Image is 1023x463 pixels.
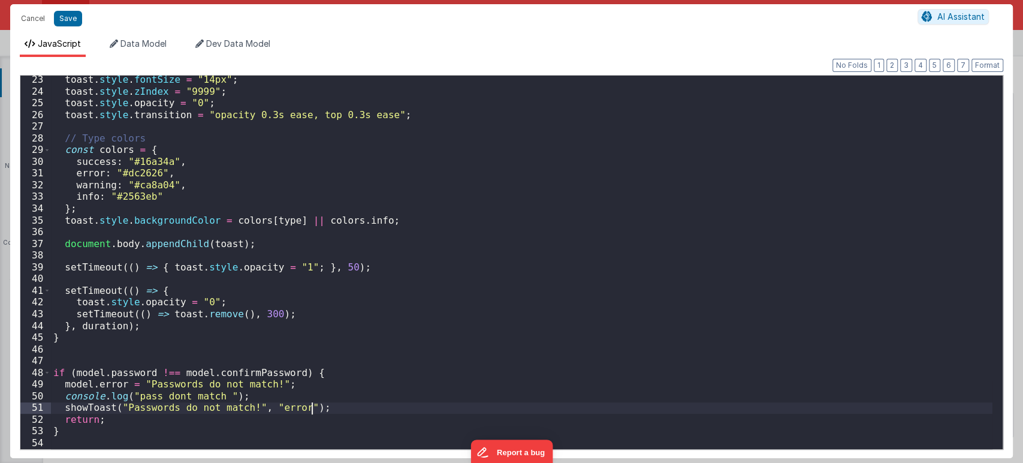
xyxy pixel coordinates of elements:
div: 42 [20,296,51,308]
div: 23 [20,74,51,86]
div: 50 [20,390,51,402]
div: 38 [20,249,51,261]
span: Data Model [120,38,167,49]
span: Dev Data Model [206,38,270,49]
button: Save [54,11,82,26]
div: 27 [20,121,51,133]
button: 1 [874,59,884,72]
div: 47 [20,355,51,367]
div: 37 [20,238,51,250]
button: Cancel [15,10,51,27]
div: 25 [20,97,51,109]
div: 33 [20,191,51,203]
div: 40 [20,273,51,285]
div: 49 [20,378,51,390]
div: 44 [20,320,51,332]
div: 30 [20,156,51,168]
button: 3 [900,59,912,72]
div: 36 [20,226,51,238]
button: 4 [915,59,927,72]
div: 55 [20,449,51,461]
div: 31 [20,167,51,179]
button: No Folds [832,59,871,72]
div: 26 [20,109,51,121]
div: 24 [20,86,51,98]
button: AI Assistant [918,9,989,25]
button: 6 [943,59,955,72]
div: 53 [20,425,51,437]
div: 32 [20,179,51,191]
div: 45 [20,332,51,344]
div: 41 [20,285,51,297]
div: 35 [20,215,51,227]
button: Format [971,59,1003,72]
div: 54 [20,437,51,449]
button: 7 [957,59,969,72]
button: 5 [929,59,940,72]
div: 48 [20,367,51,379]
span: JavaScript [38,38,81,49]
div: 43 [20,308,51,320]
div: 34 [20,203,51,215]
div: 52 [20,414,51,426]
button: 2 [886,59,898,72]
div: 39 [20,261,51,273]
div: 46 [20,344,51,356]
div: 51 [20,402,51,414]
div: 28 [20,133,51,145]
span: AI Assistant [937,11,985,22]
div: 29 [20,144,51,156]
